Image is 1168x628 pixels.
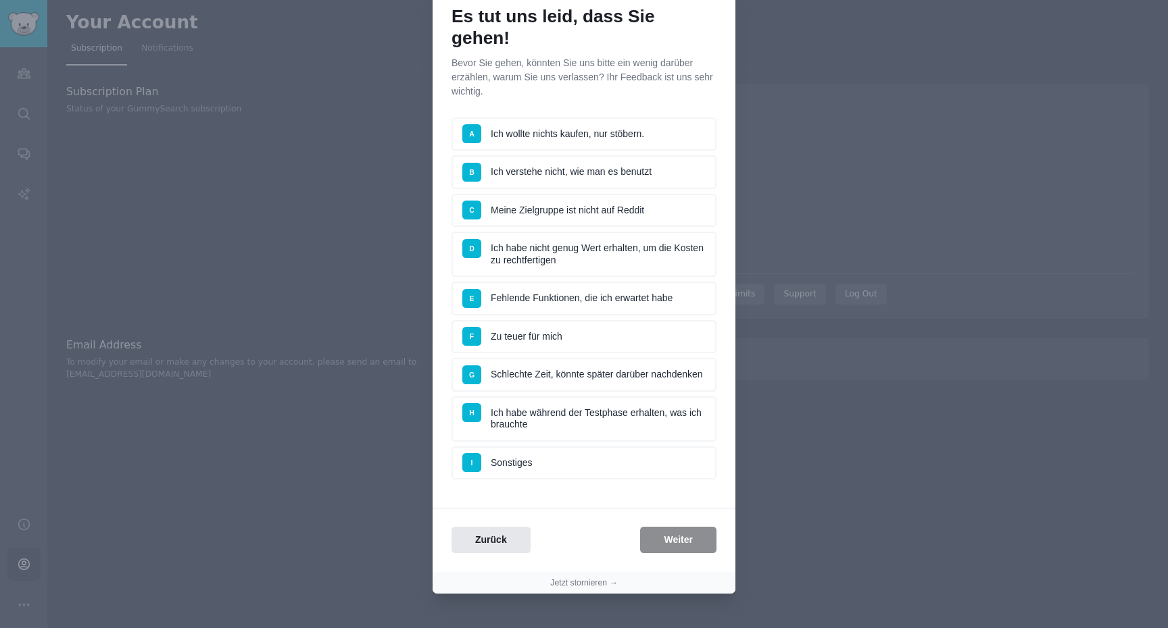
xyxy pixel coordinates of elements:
[452,56,716,99] p: Bevor Sie gehen, könnten Sie uns bitte ein wenig darüber erzählen, warum Sie uns verlassen? Ihr F...
[471,459,473,467] span: I
[452,527,531,553] button: Zurück
[469,371,474,379] span: G
[469,168,474,176] span: B
[469,294,474,303] span: E
[469,244,474,253] span: D
[469,206,474,214] span: C
[469,409,474,417] span: H
[550,577,617,590] button: Jetzt stornieren →
[470,332,474,340] span: F
[452,6,716,49] h1: Es tut uns leid, dass Sie gehen!
[469,130,474,138] span: A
